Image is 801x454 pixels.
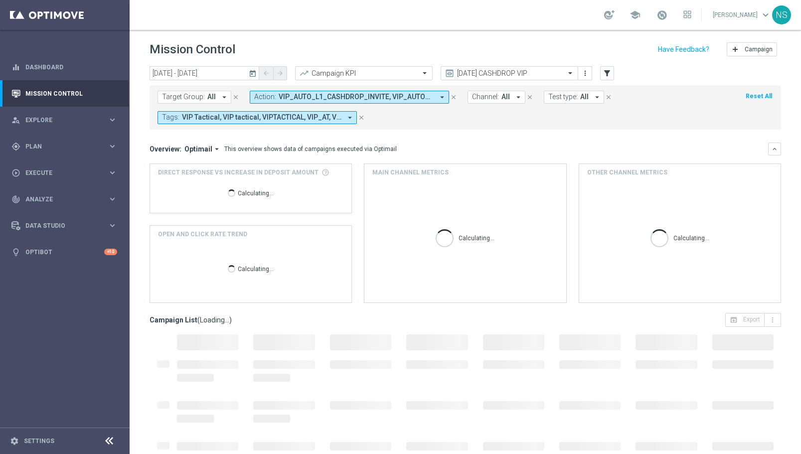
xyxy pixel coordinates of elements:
button: person_search Explore keyboard_arrow_right [11,116,118,124]
button: equalizer Dashboard [11,63,118,71]
button: Target Group: All arrow_drop_down [158,91,231,104]
i: trending_up [299,68,309,78]
span: ( [197,315,200,324]
p: Calculating... [238,188,274,197]
i: gps_fixed [11,142,20,151]
i: arrow_drop_down [593,93,602,102]
i: settings [10,437,19,446]
multiple-options-button: Export to CSV [725,315,781,323]
i: arrow_drop_down [345,113,354,122]
a: [PERSON_NAME]keyboard_arrow_down [712,7,772,22]
span: Loading... [200,315,229,324]
button: close [604,92,613,103]
input: Select date range [150,66,259,80]
p: Calculating... [238,264,274,273]
i: lightbulb [11,248,20,257]
span: Plan [25,144,108,150]
button: track_changes Analyze keyboard_arrow_right [11,195,118,203]
button: play_circle_outline Execute keyboard_arrow_right [11,169,118,177]
button: today [247,66,259,81]
div: Data Studio [11,221,108,230]
span: Target Group: [162,93,205,101]
div: Explore [11,116,108,125]
span: All [501,93,510,101]
i: keyboard_arrow_right [108,168,117,177]
i: arrow_drop_down [220,93,229,102]
div: +10 [104,249,117,255]
h1: Mission Control [150,42,235,57]
button: lightbulb Optibot +10 [11,248,118,256]
i: arrow_drop_down [438,93,447,102]
span: Data Studio [25,223,108,229]
h3: Overview: [150,145,181,153]
button: Optimail arrow_drop_down [181,145,224,153]
div: Analyze [11,195,108,204]
a: Optibot [25,239,104,265]
i: keyboard_arrow_right [108,115,117,125]
i: close [450,94,457,101]
button: open_in_browser Export [725,313,765,327]
span: VIP Tactical VIP tactical VIPTACTICAL VIP_AT + 4 more [182,113,341,122]
span: Explore [25,117,108,123]
ng-select: Tuesday CASHDROP VIP [441,66,578,80]
i: track_changes [11,195,20,204]
button: add Campaign [727,42,777,56]
p: Calculating... [459,233,494,242]
h4: Other channel metrics [587,168,667,177]
input: Have Feedback? [658,46,709,53]
button: arrow_back [259,66,273,80]
ng-select: Campaign KPI [295,66,433,80]
i: close [232,94,239,101]
span: All [207,93,216,101]
i: more_vert [769,316,777,324]
span: All [580,93,589,101]
span: Action: [254,93,276,101]
i: add [731,45,739,53]
button: Data Studio keyboard_arrow_right [11,222,118,230]
span: Optimail [184,145,212,153]
a: Mission Control [25,80,117,107]
h4: Main channel metrics [372,168,449,177]
button: arrow_forward [273,66,287,80]
span: Execute [25,170,108,176]
button: Channel: All arrow_drop_down [468,91,525,104]
div: Execute [11,168,108,177]
button: more_vert [580,67,590,79]
div: Optibot [11,239,117,265]
i: arrow_forward [277,70,284,77]
button: Test type: All arrow_drop_down [544,91,604,104]
span: Analyze [25,196,108,202]
i: today [249,69,258,78]
p: Calculating... [673,233,709,242]
a: Dashboard [25,54,117,80]
span: Campaign [745,46,773,53]
i: arrow_back [263,70,270,77]
span: Direct Response VS Increase In Deposit Amount [158,168,319,177]
i: arrow_drop_down [514,93,523,102]
div: Plan [11,142,108,151]
h4: OPEN AND CLICK RATE TREND [158,230,247,239]
button: close [449,92,458,103]
button: close [231,92,240,103]
i: more_vert [581,69,589,77]
i: keyboard_arrow_right [108,221,117,230]
i: play_circle_outline [11,168,20,177]
button: gps_fixed Plan keyboard_arrow_right [11,143,118,151]
span: Tags: [162,113,179,122]
i: person_search [11,116,20,125]
span: school [630,9,641,20]
button: filter_alt [600,66,614,80]
i: filter_alt [603,69,612,78]
i: close [526,94,533,101]
div: Mission Control [11,80,117,107]
button: Mission Control [11,90,118,98]
div: This overview shows data of campaigns executed via Optimail [224,145,397,153]
span: Channel: [472,93,499,101]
